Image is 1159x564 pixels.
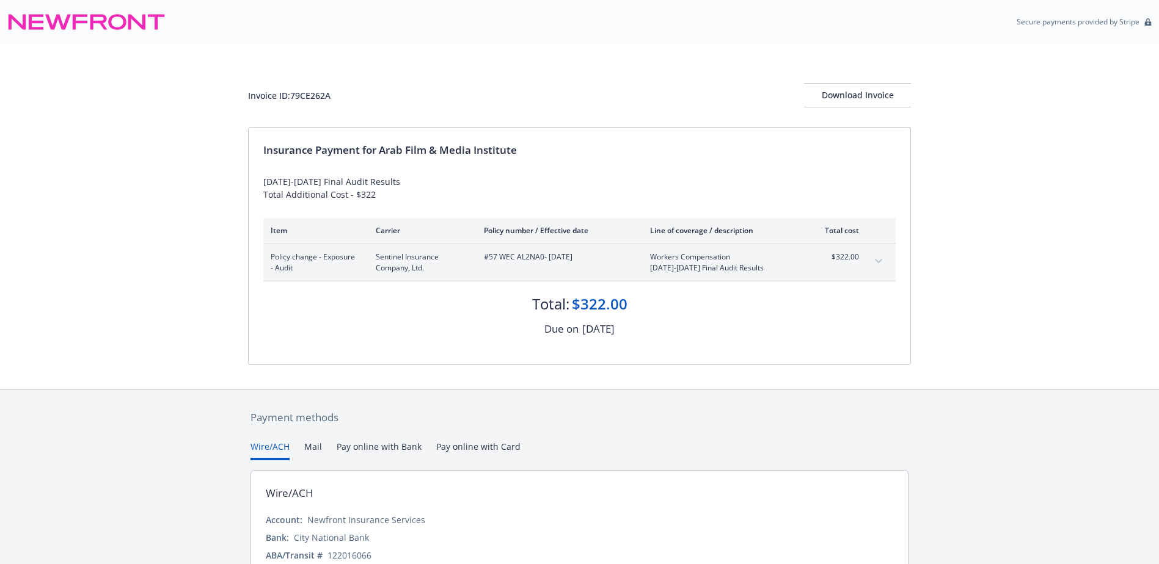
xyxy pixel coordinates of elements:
[1017,16,1139,27] p: Secure payments provided by Stripe
[266,549,323,562] div: ABA/Transit #
[650,262,794,273] span: [DATE]-[DATE] Final Audit Results
[484,251,631,262] span: #57 WEC AL2NA0 - [DATE]
[327,549,371,562] div: 122016066
[572,294,627,314] div: $322.00
[650,251,794,273] span: Workers Compensation[DATE]-[DATE] Final Audit Results
[532,294,569,314] div: Total:
[248,89,331,102] div: Invoice ID: 79CE262A
[271,225,356,236] div: Item
[582,321,615,337] div: [DATE]
[813,225,859,236] div: Total cost
[266,531,289,544] div: Bank:
[307,513,425,526] div: Newfront Insurance Services
[337,440,422,460] button: Pay online with Bank
[250,410,909,425] div: Payment methods
[436,440,521,460] button: Pay online with Card
[263,142,896,158] div: Insurance Payment for Arab Film & Media Institute
[271,251,356,273] span: Policy change - Exposure - Audit
[376,251,464,273] span: Sentinel Insurance Company, Ltd.
[813,251,859,262] span: $322.00
[250,440,290,460] button: Wire/ACH
[376,225,464,236] div: Carrier
[266,485,313,501] div: Wire/ACH
[304,440,322,460] button: Mail
[869,251,888,271] button: expand content
[650,225,794,236] div: Line of coverage / description
[266,513,302,526] div: Account:
[804,83,911,107] button: Download Invoice
[263,175,896,201] div: [DATE]-[DATE] Final Audit Results Total Additional Cost - $322
[804,84,911,107] div: Download Invoice
[484,225,631,236] div: Policy number / Effective date
[544,321,579,337] div: Due on
[263,244,896,281] div: Policy change - Exposure - AuditSentinel Insurance Company, Ltd.#57 WEC AL2NA0- [DATE]Workers Com...
[294,531,369,544] div: City National Bank
[650,251,794,262] span: Workers Compensation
